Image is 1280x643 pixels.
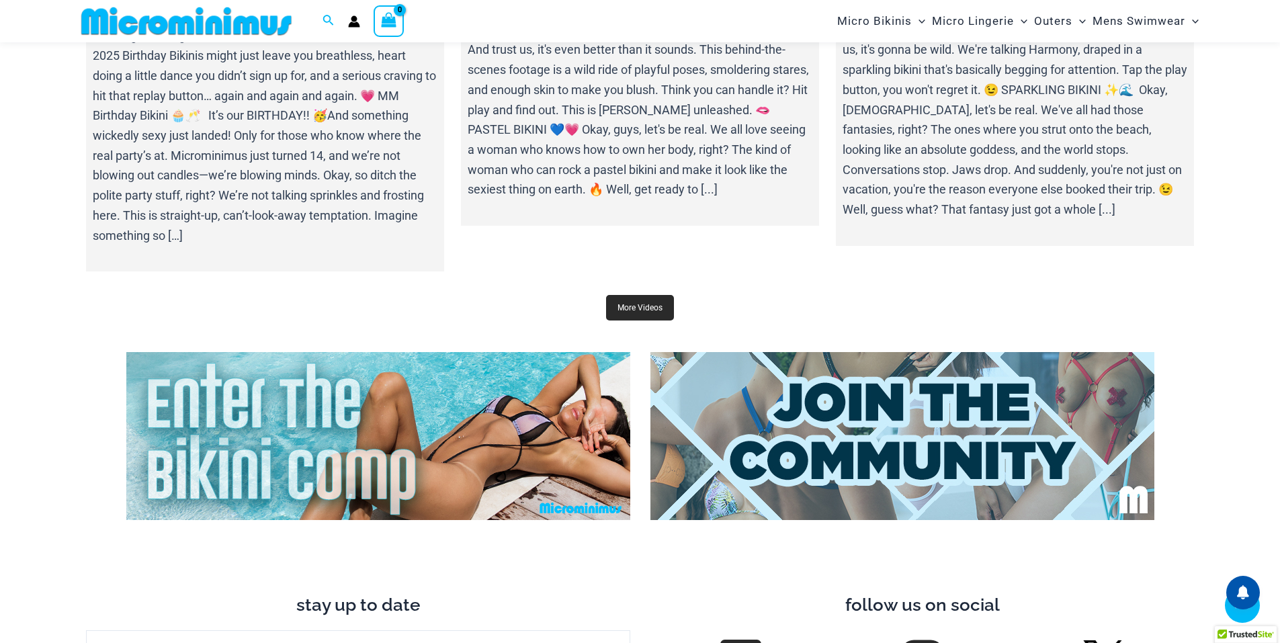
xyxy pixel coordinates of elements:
[1089,4,1202,38] a: Mens SwimwearMenu ToggleMenu Toggle
[1014,4,1027,38] span: Menu Toggle
[650,594,1195,617] h3: follow us on social
[1185,4,1199,38] span: Menu Toggle
[832,2,1205,40] nav: Site Navigation
[929,4,1031,38] a: Micro LingerieMenu ToggleMenu Toggle
[1034,4,1072,38] span: Outers
[93,26,437,246] p: Warning: Peeking at [PERSON_NAME] & [PERSON_NAME] in the 2025 Birthday Bikinis might just leave y...
[1093,4,1185,38] span: Mens Swimwear
[1072,4,1086,38] span: Menu Toggle
[606,295,674,320] a: More Videos
[76,6,297,36] img: MM SHOP LOGO FLAT
[843,20,1187,220] p: [PERSON_NAME] is about to take you on a little journey, and trust us, it's gonna be wild. We're t...
[650,352,1154,520] img: Join Community 2
[323,13,335,30] a: Search icon link
[468,20,812,200] p: [PERSON_NAME] in a pastel bikini? Yeah, you read that right. And trust us, it's even better than ...
[932,4,1014,38] span: Micro Lingerie
[86,594,630,617] h3: stay up to date
[1031,4,1089,38] a: OutersMenu ToggleMenu Toggle
[834,4,929,38] a: Micro BikinisMenu ToggleMenu Toggle
[348,15,360,28] a: Account icon link
[912,4,925,38] span: Menu Toggle
[374,5,404,36] a: View Shopping Cart, empty
[126,352,630,520] img: Enter Bikini Comp
[837,4,912,38] span: Micro Bikinis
